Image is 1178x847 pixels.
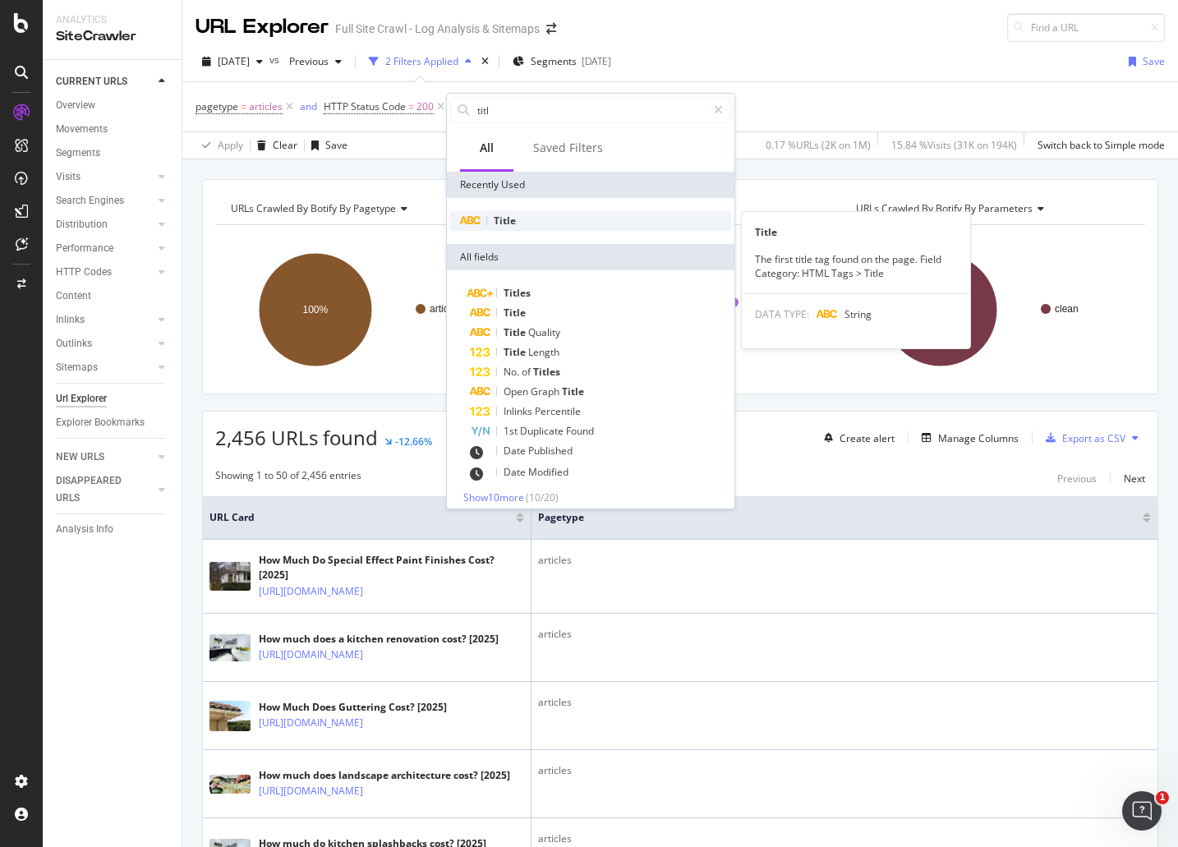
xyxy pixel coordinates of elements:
div: Performance [56,240,113,257]
div: Search Engines [56,192,124,209]
span: pagetype [196,99,238,113]
div: Apply [218,138,243,152]
span: vs [269,53,283,67]
div: Inlinks [56,311,85,329]
span: Modified [528,465,568,479]
a: Overview [56,97,170,114]
a: Content [56,288,170,305]
div: How Much Do Special Effect Paint Finishes Cost? [2025] [259,553,524,582]
div: Segments [56,145,100,162]
img: main image [209,562,251,591]
span: Date [504,444,528,458]
div: Switch back to Simple mode [1038,138,1165,152]
div: Analysis Info [56,521,113,538]
span: Quality [528,325,560,339]
span: Published [528,444,573,458]
div: Visits [56,168,81,186]
button: 2 Filters Applied [362,48,478,75]
span: Show 10 more [463,490,524,504]
img: main image [209,775,251,794]
text: clean [1055,303,1079,315]
div: Outlinks [56,335,92,352]
div: Distribution [56,216,108,233]
span: = [408,99,414,113]
div: and [300,99,317,113]
div: CURRENT URLS [56,73,127,90]
text: 100% [303,304,329,315]
span: Title [504,345,528,359]
span: Title [504,325,528,339]
button: Next [1124,468,1145,488]
a: Inlinks [56,311,154,329]
div: articles [538,695,1151,710]
div: Explorer Bookmarks [56,414,145,431]
button: Switch back to Simple mode [1031,132,1165,159]
span: Graph [531,384,562,398]
a: Sitemaps [56,359,154,376]
button: Export as CSV [1039,425,1125,451]
div: Saved Filters [533,140,603,156]
div: Sitemaps [56,359,98,376]
div: -12.66% [395,435,432,449]
a: Segments [56,145,170,162]
span: No. [504,365,522,379]
div: Export as CSV [1062,431,1125,445]
div: Next [1124,472,1145,486]
a: Search Engines [56,192,154,209]
span: Found [566,424,594,438]
div: DISAPPEARED URLS [56,472,139,507]
button: Save [305,132,347,159]
button: [DATE] [196,48,269,75]
a: [URL][DOMAIN_NAME] [259,647,363,663]
div: 2 Filters Applied [385,54,458,68]
a: DISAPPEARED URLS [56,472,154,507]
h4: URLs Crawled By Botify By pagetype [228,196,505,222]
a: HTTP Codes [56,264,154,281]
span: HTTP Status Code [324,99,406,113]
div: How much does landscape architecture cost? [2025] [259,768,510,783]
div: Showing 1 to 50 of 2,456 entries [215,468,361,488]
button: and [300,99,317,114]
a: CURRENT URLS [56,73,154,90]
div: All [480,140,494,156]
a: Outlinks [56,335,154,352]
a: Performance [56,240,154,257]
span: URLs Crawled By Botify By pagetype [231,201,396,215]
div: times [478,53,492,70]
a: Distribution [56,216,154,233]
div: Manage Columns [938,431,1019,445]
a: [URL][DOMAIN_NAME] [259,583,363,600]
button: Previous [283,48,348,75]
div: Overview [56,97,95,114]
span: of [522,365,533,379]
span: ( 10 / 20 ) [526,490,559,504]
span: Title [562,384,584,398]
div: Full Site Crawl - Log Analysis & Sitemaps [335,21,540,37]
span: DATA TYPE: [755,307,809,321]
button: Segments[DATE] [506,48,618,75]
span: articles [249,95,283,118]
div: NEW URLS [56,449,104,466]
img: main image [209,701,251,731]
span: Title [504,306,526,320]
svg: A chart. [840,238,1145,381]
a: Movements [56,121,170,138]
div: All fields [447,244,734,270]
a: NEW URLS [56,449,154,466]
span: 200 [416,95,434,118]
span: 2,456 URLs found [215,424,378,451]
span: Date [504,465,528,479]
button: Save [1122,48,1165,75]
span: Titles [504,286,531,300]
div: How much does a kitchen renovation cost? [2025] [259,632,499,647]
text: articles [430,303,461,315]
span: Previous [283,54,329,68]
div: Recently Used [447,172,734,198]
img: main image [209,634,251,661]
span: Title [494,214,516,228]
div: HTTP Codes [56,264,112,281]
div: Create alert [840,431,895,445]
button: Previous [1057,468,1097,488]
div: A chart. [215,238,520,381]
